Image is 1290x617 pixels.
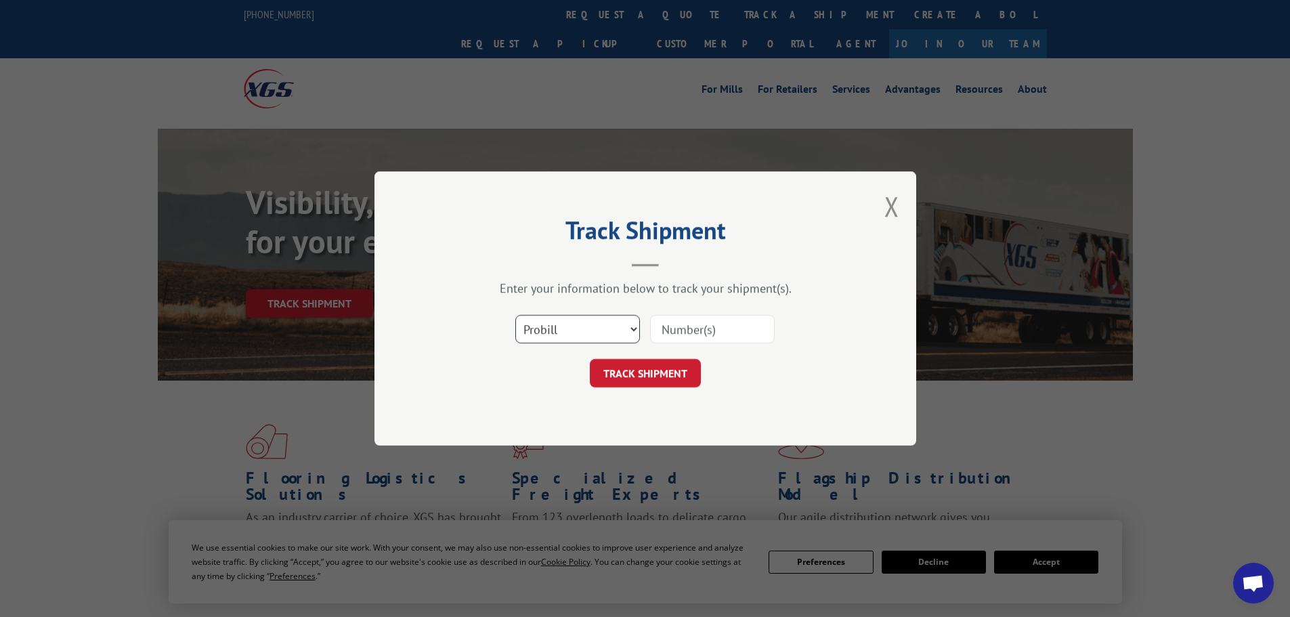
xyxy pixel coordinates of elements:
[650,315,775,343] input: Number(s)
[884,188,899,224] button: Close modal
[590,359,701,387] button: TRACK SHIPMENT
[442,280,848,296] div: Enter your information below to track your shipment(s).
[1233,563,1274,603] a: Open chat
[442,221,848,247] h2: Track Shipment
